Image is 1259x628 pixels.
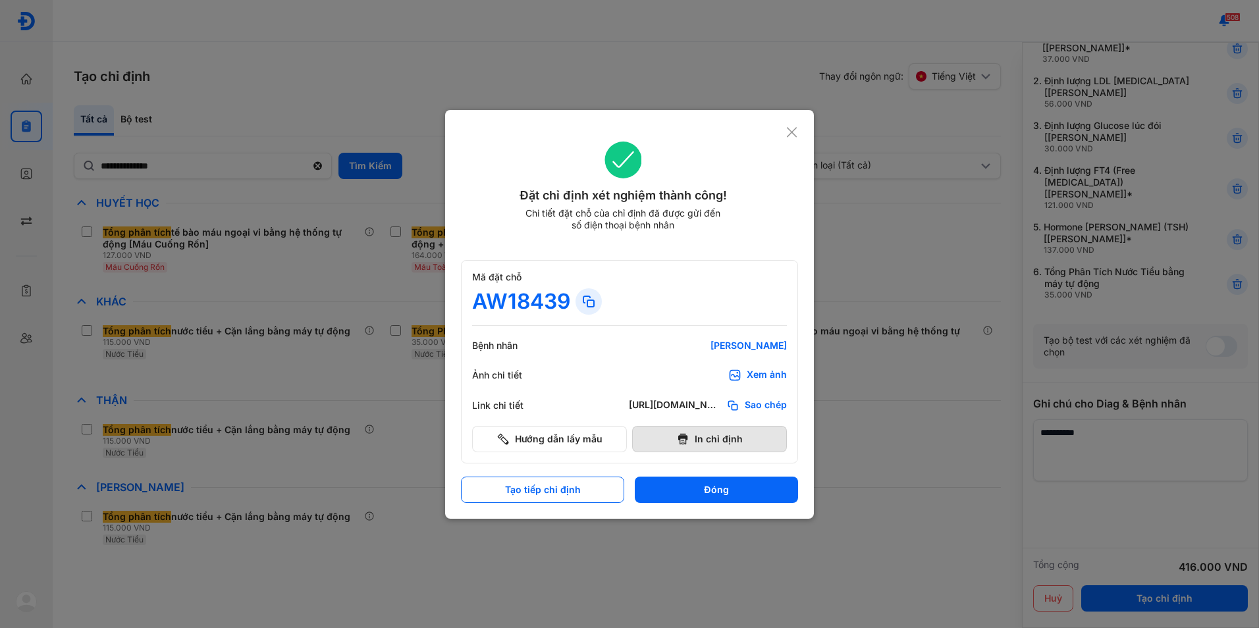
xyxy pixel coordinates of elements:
[472,400,551,411] div: Link chi tiết
[472,271,787,283] div: Mã đặt chỗ
[461,477,624,503] button: Tạo tiếp chỉ định
[461,186,786,205] div: Đặt chỉ định xét nghiệm thành công!
[635,477,798,503] button: Đóng
[745,399,787,412] span: Sao chép
[629,340,787,352] div: [PERSON_NAME]
[472,288,570,315] div: AW18439
[747,369,787,382] div: Xem ảnh
[629,399,721,412] div: [URL][DOMAIN_NAME]
[472,369,551,381] div: Ảnh chi tiết
[632,426,787,452] button: In chỉ định
[472,426,627,452] button: Hướng dẫn lấy mẫu
[472,340,551,352] div: Bệnh nhân
[520,207,726,231] div: Chi tiết đặt chỗ của chỉ định đã được gửi đến số điện thoại bệnh nhân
